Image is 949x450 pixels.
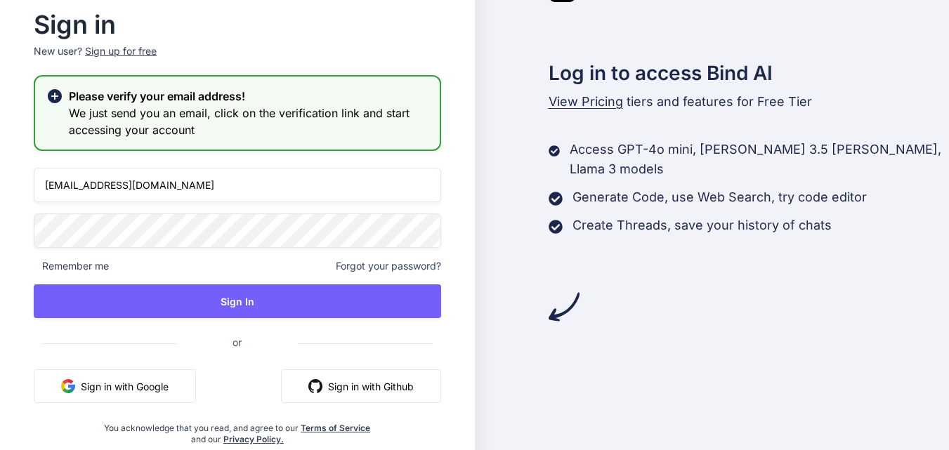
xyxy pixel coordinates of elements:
button: Sign in with Google [34,369,196,403]
img: github [308,379,322,393]
span: or [176,325,298,359]
button: Sign in with Github [281,369,441,403]
p: Generate Code, use Web Search, try code editor [572,187,867,207]
img: arrow [549,291,580,322]
span: View Pricing [549,94,623,109]
a: Privacy Policy. [223,434,284,444]
div: Sign up for free [85,44,157,58]
p: Access GPT-4o mini, [PERSON_NAME] 3.5 [PERSON_NAME], Llama 3 models [570,140,949,179]
span: Forgot your password? [336,259,441,273]
p: Create Threads, save your history of chats [572,216,832,235]
div: You acknowledge that you read, and agree to our and our [102,414,373,445]
a: Terms of Service [301,423,370,433]
img: google [61,379,75,393]
h2: Sign in [34,13,441,36]
button: Sign In [34,284,441,318]
h3: We just send you an email, click on the verification link and start accessing your account [69,105,428,138]
input: Login or Email [34,168,441,202]
span: Remember me [34,259,109,273]
h2: Please verify your email address! [69,88,428,105]
p: New user? [34,44,441,75]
